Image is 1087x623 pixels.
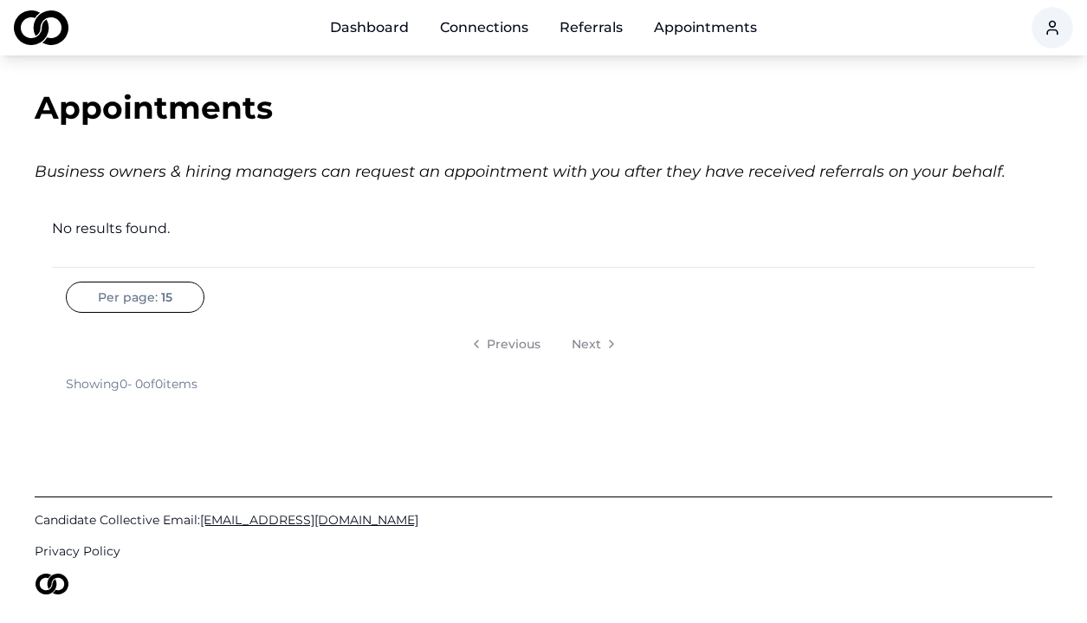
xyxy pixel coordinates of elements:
img: logo [14,10,68,45]
span: [EMAIL_ADDRESS][DOMAIN_NAME] [200,512,418,528]
a: Dashboard [316,10,423,45]
a: Appointments [640,10,771,45]
nav: pagination [66,327,1021,361]
a: Privacy Policy [35,542,1052,560]
img: logo [35,574,69,594]
button: Per page:15 [66,282,204,313]
div: Business owners & hiring managers can request an appointment with you after they have received re... [35,159,1052,184]
nav: Main [316,10,771,45]
span: 15 [161,289,172,306]
div: Showing 0 - 0 of 0 items [66,375,197,393]
a: Candidate Collective Email:[EMAIL_ADDRESS][DOMAIN_NAME] [35,511,1052,529]
div: No results found. [52,218,1035,239]
a: Referrals [546,10,637,45]
div: Appointments [35,90,1052,125]
a: Connections [426,10,542,45]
